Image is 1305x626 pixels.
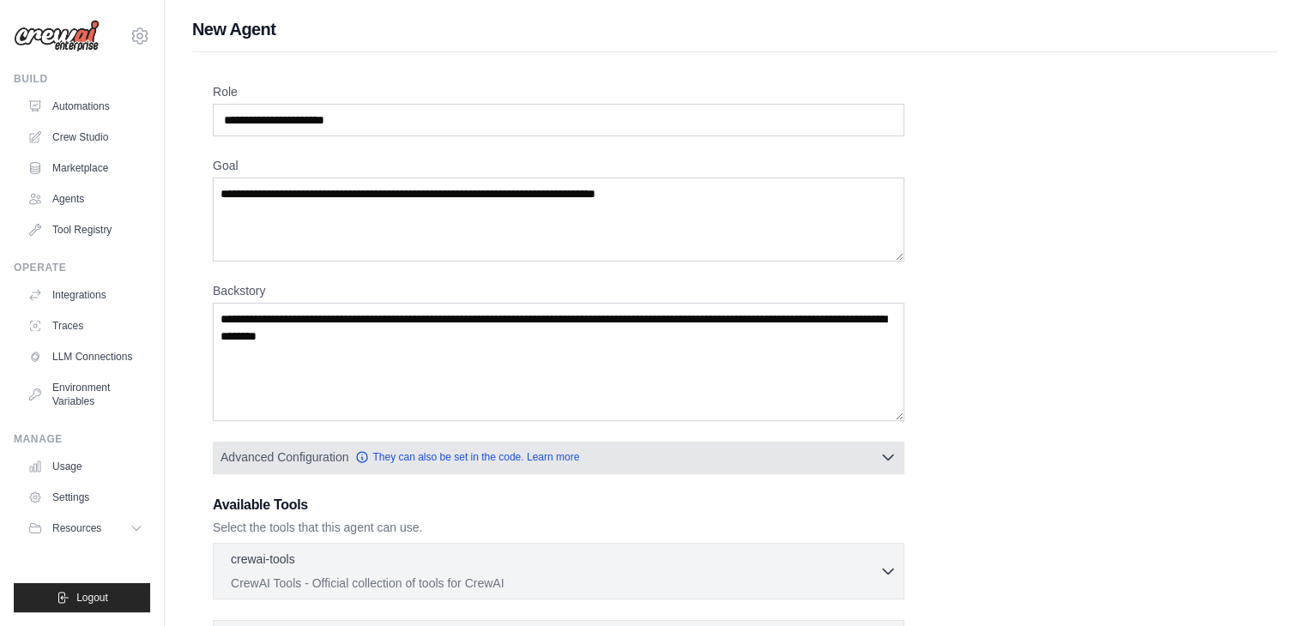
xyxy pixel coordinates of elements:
[231,551,295,568] p: crewai-tools
[21,484,150,511] a: Settings
[21,453,150,480] a: Usage
[21,216,150,244] a: Tool Registry
[21,154,150,182] a: Marketplace
[213,519,904,536] p: Select the tools that this agent can use.
[355,450,579,464] a: They can also be set in the code. Learn more
[21,374,150,415] a: Environment Variables
[21,343,150,370] a: LLM Connections
[14,72,150,86] div: Build
[213,495,904,515] h3: Available Tools
[14,261,150,274] div: Operate
[52,521,101,535] span: Resources
[192,17,1278,41] h1: New Agent
[21,185,150,213] a: Agents
[21,281,150,309] a: Integrations
[213,157,904,174] label: Goal
[14,583,150,612] button: Logout
[21,93,150,120] a: Automations
[213,282,904,299] label: Backstory
[21,515,150,542] button: Resources
[221,448,348,466] span: Advanced Configuration
[221,551,897,592] button: crewai-tools CrewAI Tools - Official collection of tools for CrewAI
[21,123,150,151] a: Crew Studio
[14,432,150,446] div: Manage
[21,312,150,340] a: Traces
[76,591,108,605] span: Logout
[231,575,879,592] p: CrewAI Tools - Official collection of tools for CrewAI
[14,20,100,52] img: Logo
[214,442,903,473] button: Advanced Configuration They can also be set in the code. Learn more
[213,83,904,100] label: Role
